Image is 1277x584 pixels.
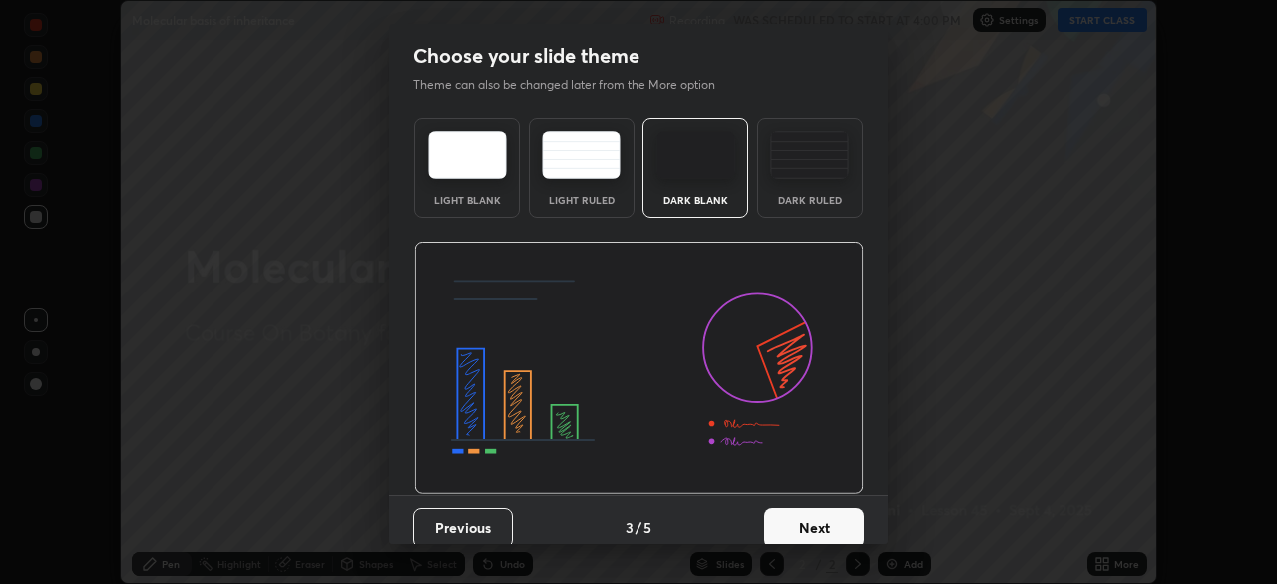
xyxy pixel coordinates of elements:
div: Dark Blank [655,195,735,205]
img: darkThemeBanner.d06ce4a2.svg [414,242,864,495]
div: Dark Ruled [770,195,850,205]
button: Previous [413,508,513,548]
h2: Choose your slide theme [413,43,639,69]
div: Light Ruled [542,195,622,205]
img: darkRuledTheme.de295e13.svg [770,131,849,179]
h4: / [636,517,641,538]
p: Theme can also be changed later from the More option [413,76,736,94]
img: darkTheme.f0cc69e5.svg [656,131,735,179]
button: Next [764,508,864,548]
div: Light Blank [427,195,507,205]
h4: 5 [643,517,651,538]
img: lightTheme.e5ed3b09.svg [428,131,507,179]
img: lightRuledTheme.5fabf969.svg [542,131,621,179]
h4: 3 [626,517,634,538]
